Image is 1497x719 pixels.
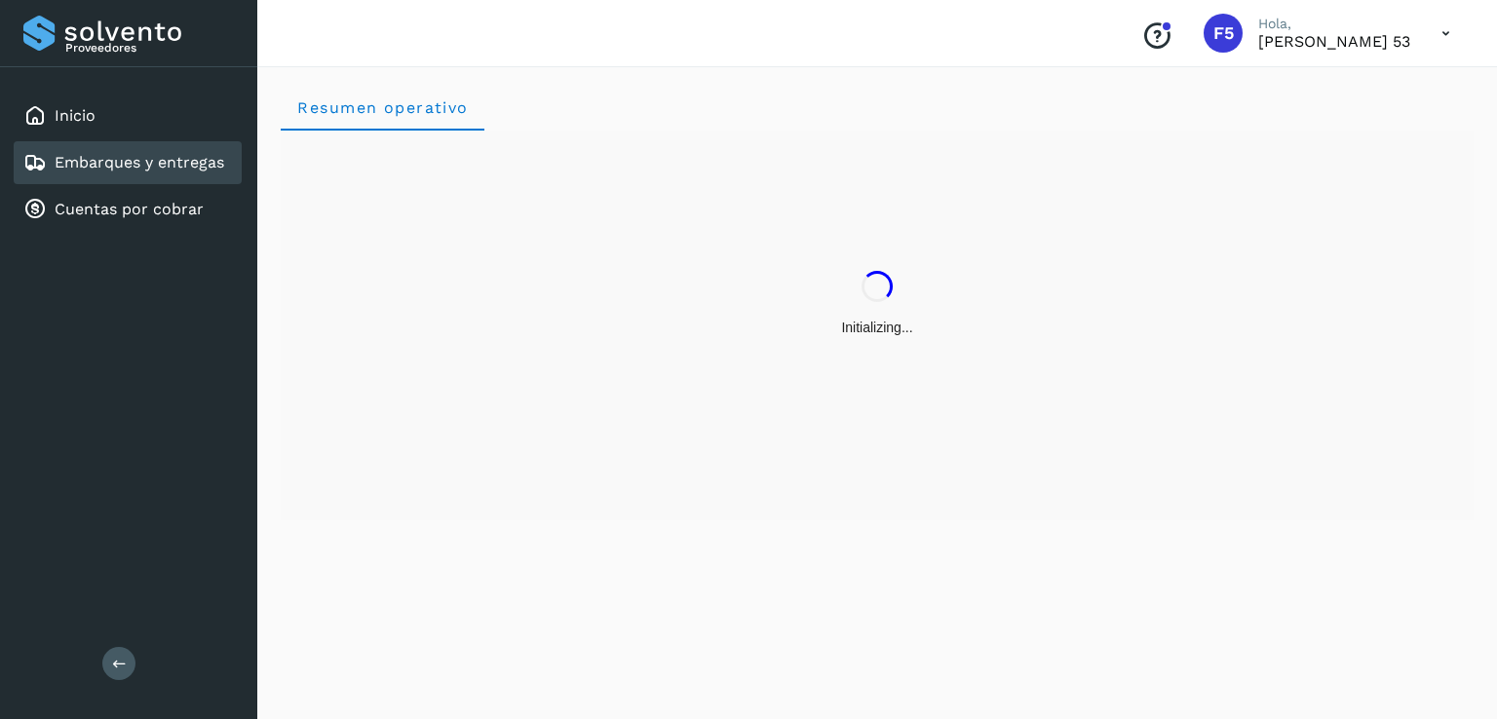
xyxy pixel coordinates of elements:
[296,98,469,117] span: Resumen operativo
[14,95,242,137] div: Inicio
[1258,16,1410,32] p: Hola,
[14,188,242,231] div: Cuentas por cobrar
[55,106,96,125] a: Inicio
[14,141,242,184] div: Embarques y entregas
[55,153,224,171] a: Embarques y entregas
[1258,32,1410,51] p: FLETES 53
[55,200,204,218] a: Cuentas por cobrar
[65,41,234,55] p: Proveedores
